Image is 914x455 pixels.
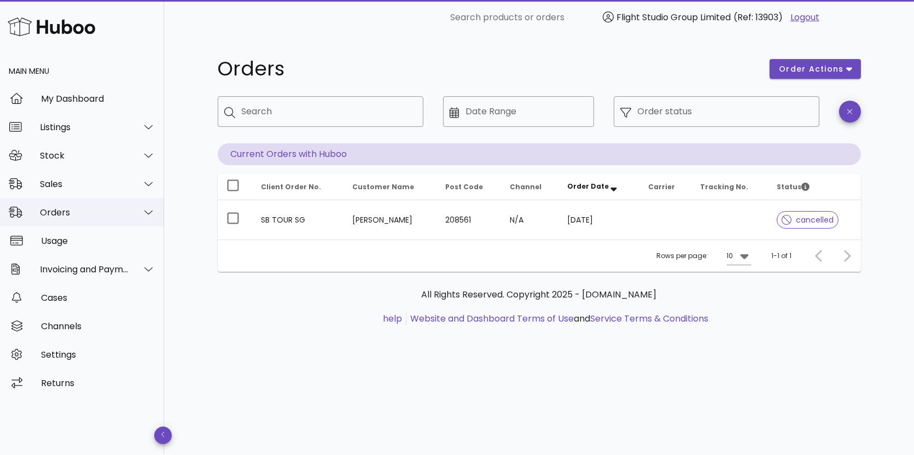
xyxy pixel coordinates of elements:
div: Invoicing and Payments [40,264,129,275]
span: Status [777,182,810,191]
div: 1-1 of 1 [772,251,792,261]
p: Current Orders with Huboo [218,143,861,165]
span: Tracking No. [700,182,748,191]
a: Service Terms & Conditions [590,312,708,325]
td: [DATE] [558,200,639,240]
div: 10 [727,251,733,261]
div: My Dashboard [41,94,155,104]
td: [PERSON_NAME] [344,200,436,240]
th: Channel [501,174,558,200]
div: Channels [41,321,155,331]
div: Listings [40,122,129,132]
img: Huboo Logo [8,15,95,38]
th: Client Order No. [253,174,344,200]
th: Order Date: Sorted descending. Activate to remove sorting. [558,174,639,200]
td: N/A [501,200,558,240]
span: Customer Name [352,182,414,191]
span: Order Date [567,182,609,191]
span: order actions [778,63,844,75]
th: Tracking No. [691,174,769,200]
a: Logout [790,11,819,24]
div: Returns [41,378,155,388]
div: Usage [41,236,155,246]
div: Sales [40,179,129,189]
span: Flight Studio Group Limited [616,11,731,24]
span: Client Order No. [261,182,322,191]
span: Channel [510,182,542,191]
span: cancelled [782,216,834,224]
th: Carrier [639,174,691,200]
div: Cases [41,293,155,303]
th: Status [768,174,860,200]
td: 208561 [436,200,501,240]
td: SB TOUR SG [253,200,344,240]
div: Orders [40,207,129,218]
th: Customer Name [344,174,436,200]
div: Stock [40,150,129,161]
a: Website and Dashboard Terms of Use [410,312,574,325]
div: Settings [41,349,155,360]
h1: Orders [218,59,757,79]
th: Post Code [436,174,501,200]
p: All Rights Reserved. Copyright 2025 - [DOMAIN_NAME] [226,288,852,301]
a: help [383,312,402,325]
button: order actions [770,59,860,79]
div: Rows per page: [657,240,751,272]
div: 10Rows per page: [727,247,751,265]
li: and [406,312,708,325]
span: Post Code [445,182,483,191]
span: (Ref: 13903) [733,11,783,24]
span: Carrier [648,182,675,191]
